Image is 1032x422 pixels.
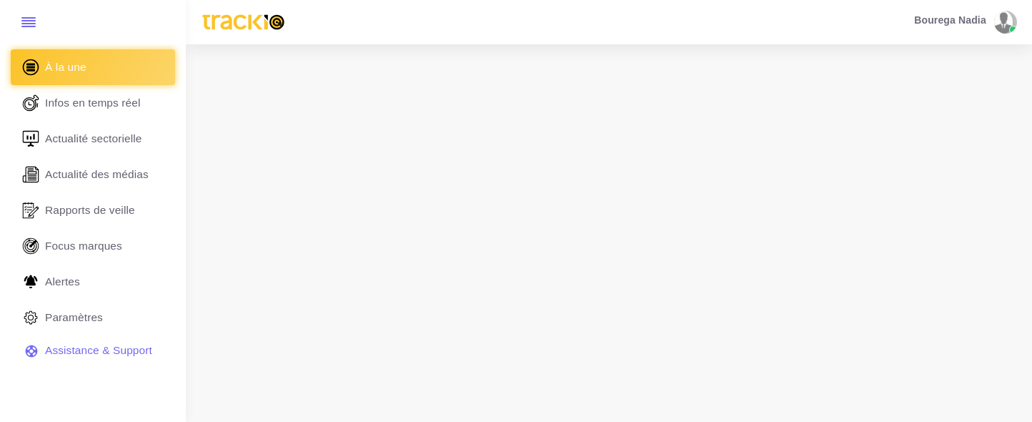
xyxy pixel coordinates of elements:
[914,15,986,25] span: Bourega Nadia
[196,8,291,36] img: trackio.svg
[45,238,122,254] span: Focus marques
[20,200,41,221] img: rapport_1.svg
[45,131,142,147] span: Actualité sectorielle
[20,164,41,185] img: revue-editorielle.svg
[20,57,41,78] img: home.svg
[20,92,41,114] img: revue-live.svg
[907,11,1022,34] a: Bourega Nadia avatar
[11,192,175,228] a: Rapports de veille
[20,128,41,149] img: revue-sectorielle.svg
[20,271,41,293] img: Alerte.svg
[45,95,141,111] span: Infos en temps réel
[994,11,1013,34] img: avatar
[45,167,149,182] span: Actualité des médias
[11,121,175,157] a: Actualité sectorielle
[11,157,175,192] a: Actualité des médias
[20,235,41,257] img: focus-marques.svg
[11,264,175,300] a: Alertes
[20,307,41,328] img: parametre.svg
[11,228,175,264] a: Focus marques
[45,274,80,290] span: Alertes
[11,49,175,85] a: À la une
[45,343,152,358] span: Assistance & Support
[11,85,175,121] a: Infos en temps réel
[45,59,86,75] span: À la une
[45,202,135,218] span: Rapports de veille
[45,310,103,325] span: Paramètres
[11,300,175,335] a: Paramètres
